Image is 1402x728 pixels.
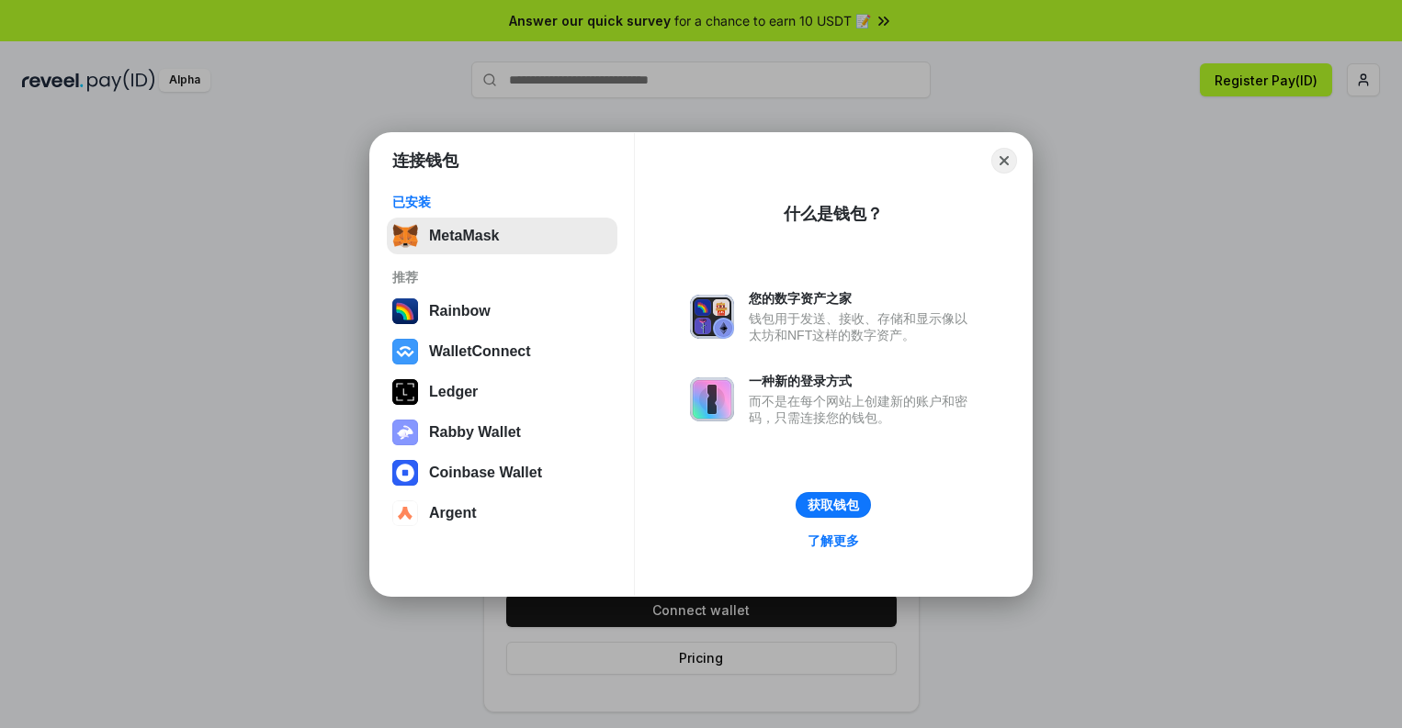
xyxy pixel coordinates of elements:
button: Rabby Wallet [387,414,617,451]
div: Coinbase Wallet [429,465,542,481]
img: svg+xml,%3Csvg%20width%3D%2228%22%20height%3D%2228%22%20viewBox%3D%220%200%2028%2028%22%20fill%3D... [392,339,418,364]
div: 而不是在每个网站上创建新的账户和密码，只需连接您的钱包。 [749,393,977,426]
button: Coinbase Wallet [387,454,617,491]
div: Ledger [429,384,478,400]
button: WalletConnect [387,333,617,370]
button: Rainbow [387,293,617,330]
button: Argent [387,495,617,532]
div: 您的数字资产之家 [749,290,977,307]
h1: 连接钱包 [392,150,458,172]
a: 了解更多 [797,529,870,553]
div: 什么是钱包？ [784,203,883,225]
div: Argent [429,505,477,521]
img: svg+xml,%3Csvg%20xmlns%3D%22http%3A%2F%2Fwww.w3.org%2F2000%2Fsvg%22%20fill%3D%22none%22%20viewBox... [690,295,734,339]
div: 钱包用于发送、接收、存储和显示像以太坊和NFT这样的数字资产。 [749,310,977,343]
img: svg+xml,%3Csvg%20width%3D%2228%22%20height%3D%2228%22%20viewBox%3D%220%200%2028%2028%22%20fill%3D... [392,460,418,486]
img: svg+xml,%3Csvg%20xmlns%3D%22http%3A%2F%2Fwww.w3.org%2F2000%2Fsvg%22%20width%3D%2228%22%20height%3... [392,379,418,405]
button: Close [991,148,1017,174]
button: Ledger [387,374,617,410]
img: svg+xml,%3Csvg%20width%3D%22120%22%20height%3D%22120%22%20viewBox%3D%220%200%20120%20120%22%20fil... [392,298,418,324]
div: Rabby Wallet [429,424,521,441]
img: svg+xml,%3Csvg%20xmlns%3D%22http%3A%2F%2Fwww.w3.org%2F2000%2Fsvg%22%20fill%3D%22none%22%20viewBox... [392,420,418,445]
img: svg+xml,%3Csvg%20fill%3D%22none%22%20height%3D%2233%22%20viewBox%3D%220%200%2035%2033%22%20width%... [392,223,418,249]
img: svg+xml,%3Csvg%20xmlns%3D%22http%3A%2F%2Fwww.w3.org%2F2000%2Fsvg%22%20fill%3D%22none%22%20viewBox... [690,377,734,421]
button: 获取钱包 [796,492,871,518]
img: svg+xml,%3Csvg%20width%3D%2228%22%20height%3D%2228%22%20viewBox%3D%220%200%2028%2028%22%20fill%3D... [392,500,418,526]
button: MetaMask [387,218,617,254]
div: MetaMask [429,228,499,244]
div: WalletConnect [429,343,531,360]
div: 推荐 [392,269,612,286]
div: 获取钱包 [808,497,859,513]
div: 已安装 [392,194,612,210]
div: Rainbow [429,303,491,319]
div: 了解更多 [808,532,859,549]
div: 一种新的登录方式 [749,373,977,389]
